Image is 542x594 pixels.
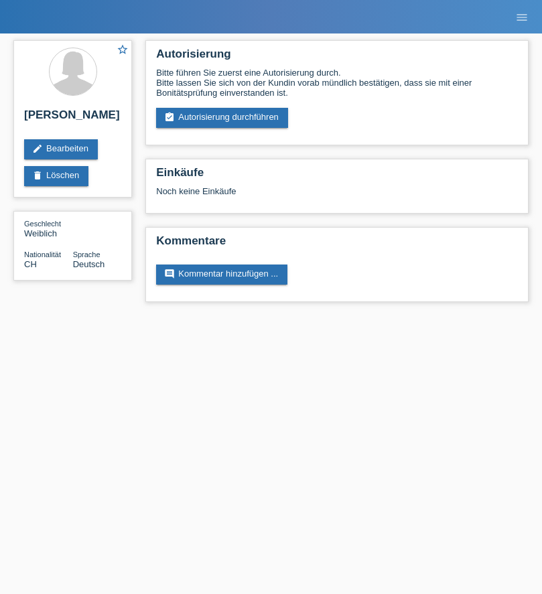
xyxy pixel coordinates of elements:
div: Weiblich [24,218,73,238]
div: Bitte führen Sie zuerst eine Autorisierung durch. Bitte lassen Sie sich von der Kundin vorab münd... [156,68,518,98]
a: commentKommentar hinzufügen ... [156,265,287,285]
a: assignment_turned_inAutorisierung durchführen [156,108,288,128]
span: Deutsch [73,259,105,269]
h2: Autorisierung [156,48,518,68]
span: Geschlecht [24,220,61,228]
i: menu [515,11,529,24]
i: assignment_turned_in [164,112,175,123]
span: Schweiz [24,259,37,269]
i: star_border [117,44,129,56]
i: comment [164,269,175,279]
a: menu [509,13,535,21]
a: star_border [117,44,129,58]
i: delete [32,170,43,181]
a: deleteLöschen [24,166,88,186]
h2: Kommentare [156,234,518,254]
h2: [PERSON_NAME] [24,108,121,129]
a: editBearbeiten [24,139,98,159]
h2: Einkäufe [156,166,518,186]
i: edit [32,143,43,154]
span: Sprache [73,250,100,258]
span: Nationalität [24,250,61,258]
div: Noch keine Einkäufe [156,186,518,206]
